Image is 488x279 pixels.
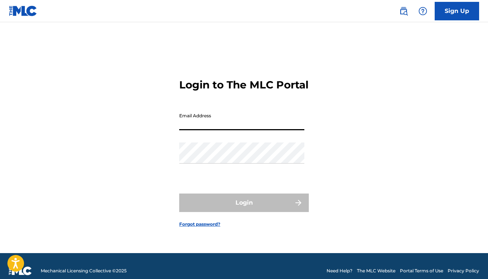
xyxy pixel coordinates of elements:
[451,243,488,279] iframe: Chat Widget
[415,4,430,19] div: Help
[327,268,352,274] a: Need Help?
[179,221,220,228] a: Forgot password?
[448,268,479,274] a: Privacy Policy
[396,4,411,19] a: Public Search
[179,78,308,91] h3: Login to The MLC Portal
[41,268,127,274] span: Mechanical Licensing Collective © 2025
[399,7,408,16] img: search
[9,6,37,16] img: MLC Logo
[435,2,479,20] a: Sign Up
[400,268,443,274] a: Portal Terms of Use
[357,268,395,274] a: The MLC Website
[418,7,427,16] img: help
[9,266,32,275] img: logo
